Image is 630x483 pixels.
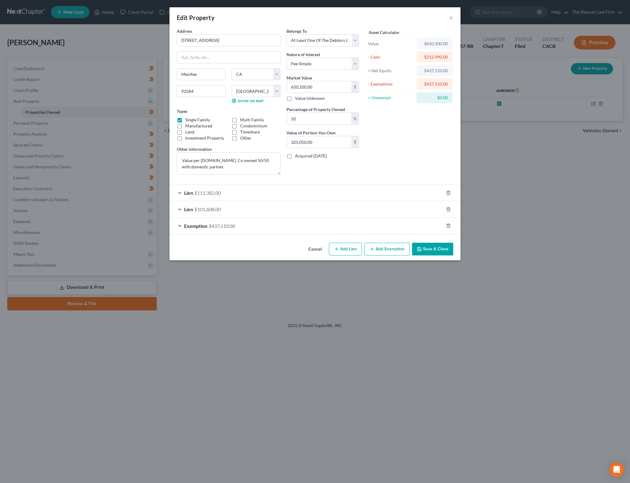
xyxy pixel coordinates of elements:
button: × [449,14,453,21]
a: Show on Map [232,98,263,103]
div: - Liens [368,54,414,60]
span: Address [177,29,192,34]
div: % [351,113,359,124]
button: Add Exemption [364,243,410,255]
label: Types [177,108,187,114]
span: Lien [184,190,193,196]
div: Value [368,41,414,47]
div: Edit Property [177,13,215,22]
label: Acquired [DATE] [295,153,327,159]
input: Apt, Suite, etc... [177,52,280,63]
button: Cancel [303,243,327,255]
label: Multi Family [240,117,264,123]
input: Enter city... [177,69,225,80]
input: 0.00 [287,81,351,93]
label: Asset Calculator [369,29,400,35]
input: 0.00 [287,136,351,148]
input: 0.00 [287,113,351,124]
span: Exemption [184,223,207,229]
label: Timeshare [240,129,260,135]
span: $111,382.00 [194,190,221,196]
label: Other [240,135,251,141]
input: Enter zip... [177,85,226,97]
label: Investment Property [185,135,224,141]
div: $437,110.00 [421,68,448,74]
span: $437,110.00 [209,223,235,229]
div: $650,100.00 [421,41,448,47]
label: Single Family [185,117,210,123]
div: Open Intercom Messenger [609,462,624,477]
label: Value Unknown [295,95,325,101]
input: Enter address... [177,35,280,46]
div: $437,110.00 [421,81,448,87]
div: $ [351,81,359,93]
button: Add Lien [329,243,362,255]
label: Nature of Interest [287,51,320,58]
div: $0.00 [421,95,448,101]
div: = Unexempt [368,95,414,101]
button: Save & Close [412,243,453,255]
div: = Net Equity [368,68,414,74]
label: Condominium [240,123,267,129]
div: $ [351,136,359,148]
div: - Exemptions [368,81,414,87]
label: Land [185,129,194,135]
label: Market Value [287,75,312,81]
label: Value of Portion You Own [287,130,336,136]
div: $212,990.00 [421,54,448,60]
span: Belongs To [287,29,307,34]
span: Lien [184,206,193,212]
span: $101,608.00 [194,206,221,212]
label: Other information [177,146,212,152]
label: Percentage of Property Owned [287,106,345,113]
label: Manufactured [185,123,212,129]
